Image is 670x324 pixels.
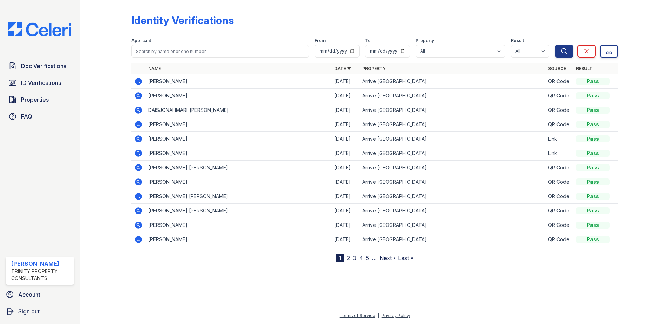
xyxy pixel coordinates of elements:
[18,290,40,299] span: Account
[545,146,573,161] td: Link
[576,164,610,171] div: Pass
[360,175,546,189] td: Arrive [GEOGRAPHIC_DATA]
[360,204,546,218] td: Arrive [GEOGRAPHIC_DATA]
[576,135,610,142] div: Pass
[360,103,546,117] td: Arrive [GEOGRAPHIC_DATA]
[21,62,66,70] span: Doc Verifications
[545,218,573,232] td: QR Code
[360,161,546,175] td: Arrive [GEOGRAPHIC_DATA]
[336,254,344,262] div: 1
[382,313,410,318] a: Privacy Policy
[545,175,573,189] td: QR Code
[21,95,49,104] span: Properties
[334,66,351,71] a: Date ▼
[360,189,546,204] td: Arrive [GEOGRAPHIC_DATA]
[315,38,326,43] label: From
[378,313,379,318] div: |
[372,254,377,262] span: …
[331,89,360,103] td: [DATE]
[545,204,573,218] td: QR Code
[360,89,546,103] td: Arrive [GEOGRAPHIC_DATA]
[145,132,331,146] td: [PERSON_NAME]
[545,189,573,204] td: QR Code
[360,218,546,232] td: Arrive [GEOGRAPHIC_DATA]
[360,117,546,132] td: Arrive [GEOGRAPHIC_DATA]
[359,255,363,262] a: 4
[145,189,331,204] td: [PERSON_NAME] [PERSON_NAME]
[398,255,413,262] a: Last »
[545,103,573,117] td: QR Code
[145,204,331,218] td: [PERSON_NAME] [PERSON_NAME]
[331,74,360,89] td: [DATE]
[576,193,610,200] div: Pass
[3,22,77,36] img: CE_Logo_Blue-a8612792a0a2168367f1c8372b55b34899dd931a85d93a1a3d3e32e68fde9ad4.png
[362,66,386,71] a: Property
[380,255,395,262] a: Next ›
[331,189,360,204] td: [DATE]
[21,79,61,87] span: ID Verifications
[6,76,74,90] a: ID Verifications
[545,232,573,247] td: QR Code
[18,307,40,316] span: Sign out
[576,66,593,71] a: Result
[145,117,331,132] td: [PERSON_NAME]
[416,38,434,43] label: Property
[576,121,610,128] div: Pass
[365,38,371,43] label: To
[331,117,360,132] td: [DATE]
[548,66,566,71] a: Source
[331,232,360,247] td: [DATE]
[145,74,331,89] td: [PERSON_NAME]
[145,218,331,232] td: [PERSON_NAME]
[331,161,360,175] td: [DATE]
[3,288,77,302] a: Account
[576,107,610,114] div: Pass
[331,103,360,117] td: [DATE]
[6,93,74,107] a: Properties
[545,161,573,175] td: QR Code
[331,175,360,189] td: [DATE]
[545,89,573,103] td: QR Code
[11,259,71,268] div: [PERSON_NAME]
[360,232,546,247] td: Arrive [GEOGRAPHIC_DATA]
[360,146,546,161] td: Arrive [GEOGRAPHIC_DATA]
[3,304,77,318] a: Sign out
[145,175,331,189] td: [PERSON_NAME]
[331,204,360,218] td: [DATE]
[347,255,350,262] a: 2
[331,146,360,161] td: [DATE]
[131,45,309,58] input: Search by name or phone number
[331,132,360,146] td: [DATE]
[366,255,369,262] a: 5
[545,117,573,132] td: QR Code
[576,178,610,185] div: Pass
[148,66,161,71] a: Name
[576,150,610,157] div: Pass
[576,207,610,214] div: Pass
[511,38,524,43] label: Result
[145,103,331,117] td: DAISJONAI IMARI-[PERSON_NAME]
[576,222,610,229] div: Pass
[21,112,32,121] span: FAQ
[360,132,546,146] td: Arrive [GEOGRAPHIC_DATA]
[545,132,573,146] td: Link
[576,92,610,99] div: Pass
[145,146,331,161] td: [PERSON_NAME]
[545,74,573,89] td: QR Code
[11,268,71,282] div: Trinity Property Consultants
[576,78,610,85] div: Pass
[340,313,375,318] a: Terms of Service
[145,232,331,247] td: [PERSON_NAME]
[131,14,234,27] div: Identity Verifications
[145,89,331,103] td: [PERSON_NAME]
[576,236,610,243] div: Pass
[360,74,546,89] td: Arrive [GEOGRAPHIC_DATA]
[331,218,360,232] td: [DATE]
[6,109,74,123] a: FAQ
[6,59,74,73] a: Doc Verifications
[131,38,151,43] label: Applicant
[145,161,331,175] td: [PERSON_NAME] [PERSON_NAME] III
[353,255,356,262] a: 3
